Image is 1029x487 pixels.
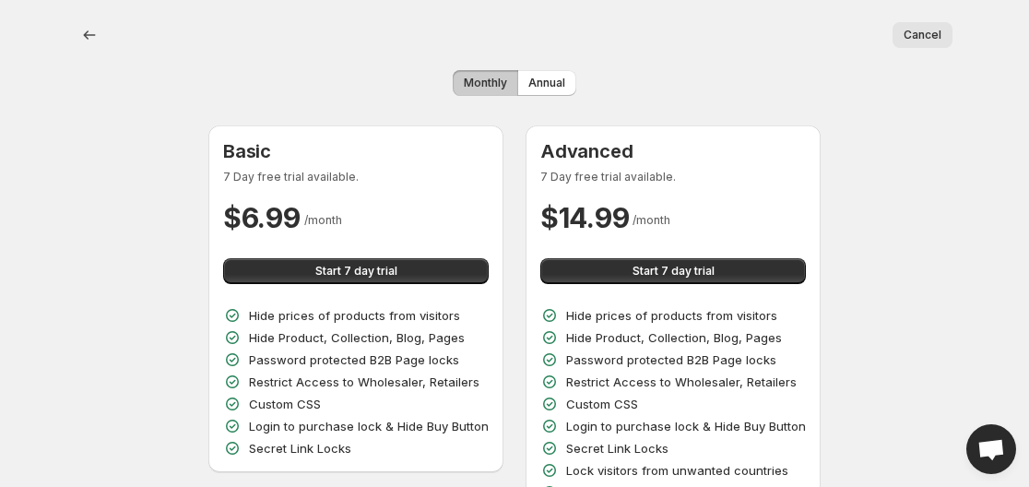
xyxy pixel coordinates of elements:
span: Start 7 day trial [633,264,715,279]
p: Login to purchase lock & Hide Buy Button [249,417,489,435]
p: Secret Link Locks [566,439,668,457]
p: Hide Product, Collection, Blog, Pages [249,328,465,347]
span: Start 7 day trial [315,264,397,279]
span: / month [633,213,670,227]
button: Cancel [893,22,952,48]
h2: $ 14.99 [540,199,629,236]
button: Start 7 day trial [540,258,806,284]
p: Login to purchase lock & Hide Buy Button [566,417,806,435]
button: Annual [517,70,576,96]
p: Restrict Access to Wholesaler, Retailers [249,373,479,391]
span: Monthly [464,76,507,90]
p: Secret Link Locks [249,439,351,457]
p: Hide prices of products from visitors [566,306,777,325]
p: 7 Day free trial available. [223,170,489,184]
p: Custom CSS [566,395,638,413]
a: Open chat [966,424,1016,474]
span: / month [304,213,342,227]
h3: Advanced [540,140,806,162]
p: Custom CSS [249,395,321,413]
p: Hide Product, Collection, Blog, Pages [566,328,782,347]
p: Hide prices of products from visitors [249,306,460,325]
h3: Basic [223,140,489,162]
p: Password protected B2B Page locks [249,350,459,369]
p: Restrict Access to Wholesaler, Retailers [566,373,797,391]
button: back [77,22,102,48]
span: Annual [528,76,565,90]
p: Password protected B2B Page locks [566,350,776,369]
p: 7 Day free trial available. [540,170,806,184]
p: Lock visitors from unwanted countries [566,461,788,480]
button: Start 7 day trial [223,258,489,284]
button: Monthly [453,70,518,96]
h2: $ 6.99 [223,199,301,236]
span: Cancel [904,28,941,42]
